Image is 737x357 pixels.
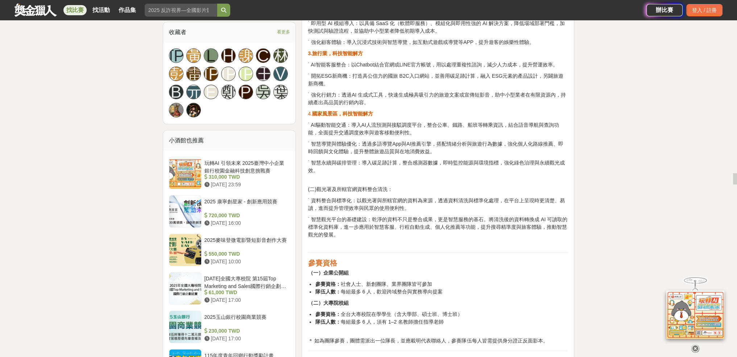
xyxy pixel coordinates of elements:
[204,198,287,212] div: 2025 康寧創星家 - 創新應用競賽
[169,157,290,189] a: 玩轉AI 引領未來 2025臺灣中小企業銀行校園金融科技創意挑戰賽 310,000 TWD [DATE] 23:59
[256,85,270,99] a: 吳
[312,50,363,56] strong: 旅行業，科技智能解方
[204,313,287,327] div: 2025玉山銀行校園商業競賽
[204,173,287,181] div: 310,000 TWD
[273,48,288,63] a: 林
[312,111,373,117] strong: 國家風景區，科技智能解方
[169,272,290,305] a: [DATE]全國大專校院 第15屆Top Marketing and Sales國際行銷企劃競賽 61,000 TWD [DATE] 17:00
[169,311,290,343] a: 2025玉山銀行校園商業競賽 230,000 TWD [DATE] 17:00
[308,72,568,88] p: ˙ 開拓ESG新商機：打造具公信力的國旅 B2C入口網站，並善用碳足跡計算，融入 ESG元素的產品設計，另闢旅遊新商機。
[308,50,312,56] strong: 3.
[308,159,568,182] p: ˙ 智慧永續與碳排管理：導入碳足跡計算，整合感測器數據，即時監控能源與環境指標，強化綠色治理與永續觀光成效。
[204,258,287,265] div: [DATE] 10:00
[308,140,568,155] p: ˙ 智慧導覽與體驗優化：透過多語導覽App與AI推薦引擎，搭配情緒分析與旅遊行為數據，強化個人化路線推薦、即時回饋與文化體驗，提升整體旅遊品質與在地消費效益。
[204,212,287,219] div: 720,000 TWD
[204,296,287,304] div: [DATE] 17:00
[666,290,724,338] img: d2146d9a-e6f6-4337-9592-8cefde37ba6b.png
[315,311,568,318] li: 全台大專校院在學學生（含大學部、碩士班、博士班）
[308,216,567,238] span: ˙ 智慧觀光平台的基礎建設：乾淨的資料不只是整合成果，更是智慧服務的基石。將清洗後的資料轉換成 AI 可讀取的標準化資料庫，進一步應用於智慧客服、行程自動生成、個人化推薦等功能，提升搜尋精準度與...
[204,219,287,227] div: [DATE] 16:00
[204,327,287,335] div: 230,000 TWD
[169,195,290,228] a: 2025 康寧創星家 - 創新應用競賽 720,000 TWD [DATE] 16:00
[273,85,288,99] a: 葉
[204,85,218,99] a: E
[239,66,253,81] a: [PERSON_NAME]
[315,288,568,296] li: 每組最多 6 人，歡迎跨域整合與實務導向提案
[204,236,287,250] div: 2025麥味登微電影暨短影音創作大賽
[239,85,253,99] a: P
[239,48,253,63] div: 謝
[315,289,340,295] strong: 隊伍人數：
[308,300,348,306] strong: （二）大專院校組
[256,66,270,81] a: 王
[63,5,87,15] a: 找比賽
[277,28,290,36] span: 看更多
[186,85,201,99] a: 元
[308,121,568,137] p: ˙ AI驅動智能交通：導入AI人流預測與接駁調度平台，整合公車、鐵路、船班等轉乘資訊，結合語音導航與查詢功能，全面提升交通調度效率與遊客移動便利性。
[186,48,201,63] a: 黃
[204,181,287,188] div: [DATE] 23:59
[308,270,348,276] strong: （一）企業公開組
[169,103,183,117] a: Avatar
[204,289,287,296] div: 61,000 TWD
[308,259,337,267] strong: 參賽資格
[169,66,183,81] a: 彭
[315,318,568,333] li: 每組最多 6 人，須有 1–2 名教師擔任指導老師
[315,281,340,287] strong: 參賽資格：
[686,4,722,16] div: 登入 / 註冊
[187,103,200,117] img: Avatar
[145,4,217,17] input: 2025 反詐視界—全國影片競賽
[169,85,183,99] a: B
[315,311,340,317] strong: 參賽資格：
[186,103,201,117] a: Avatar
[169,103,183,117] img: Avatar
[204,335,287,342] div: [DATE] 17:00
[204,66,218,81] a: [PERSON_NAME]
[204,275,287,289] div: [DATE]全國大專校院 第15屆Top Marketing and Sales國際行銷企劃競賽
[204,48,218,63] a: L
[308,38,568,46] p: ˙ 強化顧客體驗：導入沉浸式技術與智慧導覽，如互動式遊戲或導覽等APP，提升遊客的娛樂性體驗。
[308,61,568,69] p: ˙ AI智能客服整合：以Chatbot結合官網或LINE官方帳號，用以處理重複性諮詢，減少人力成本，提升營運效率。
[315,319,340,325] strong: 隊伍人數：
[221,66,236,81] a: [PERSON_NAME]
[116,5,139,15] a: 作品集
[204,159,287,173] div: 玩轉AI 引領未來 2025臺灣中小企業銀行校園金融科技創意挑戰賽
[256,48,270,63] a: C
[221,48,236,63] a: H
[163,130,296,151] div: 小酒館也推薦
[646,4,683,16] a: 辦比賽
[90,5,113,15] a: 找活動
[315,280,568,288] li: 社會人士、新創團隊、業界團隊皆可參加
[308,20,568,35] p: ˙ 即用型 AI 模組導入：以具備 SaaS 化（軟體即服務）、模組化與即用性強的 AI 解決方案，降低場域部署門檻，加快測試與驗證流程，並協助中小型業者降低初期導入成本。
[308,198,565,211] span: ˙ 資料整合與標準化：以觀光署與所轄官網的資料為來源，透過資料清洗與標準化處理，在平台上呈現時更清楚、易讀，進而提升管理效率與民眾的使用便利性。
[186,66,201,81] a: 雷
[273,66,288,81] a: V
[169,48,183,63] a: [PERSON_NAME]
[169,234,290,266] a: 2025麥味登微電影暨短影音創作大賽 550,000 TWD [DATE] 10:00
[221,85,236,99] a: 鄭
[308,186,392,192] span: (二)觀光署及所轄官網資料整合清洗：
[308,337,568,345] p: ＊ 如為團隊參賽，團體需派出一位隊長，並應載明代表聯絡人，參賽隊伍每人皆需提供身分證正反面影本。
[204,250,287,258] div: 550,000 TWD
[308,111,312,117] span: 4.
